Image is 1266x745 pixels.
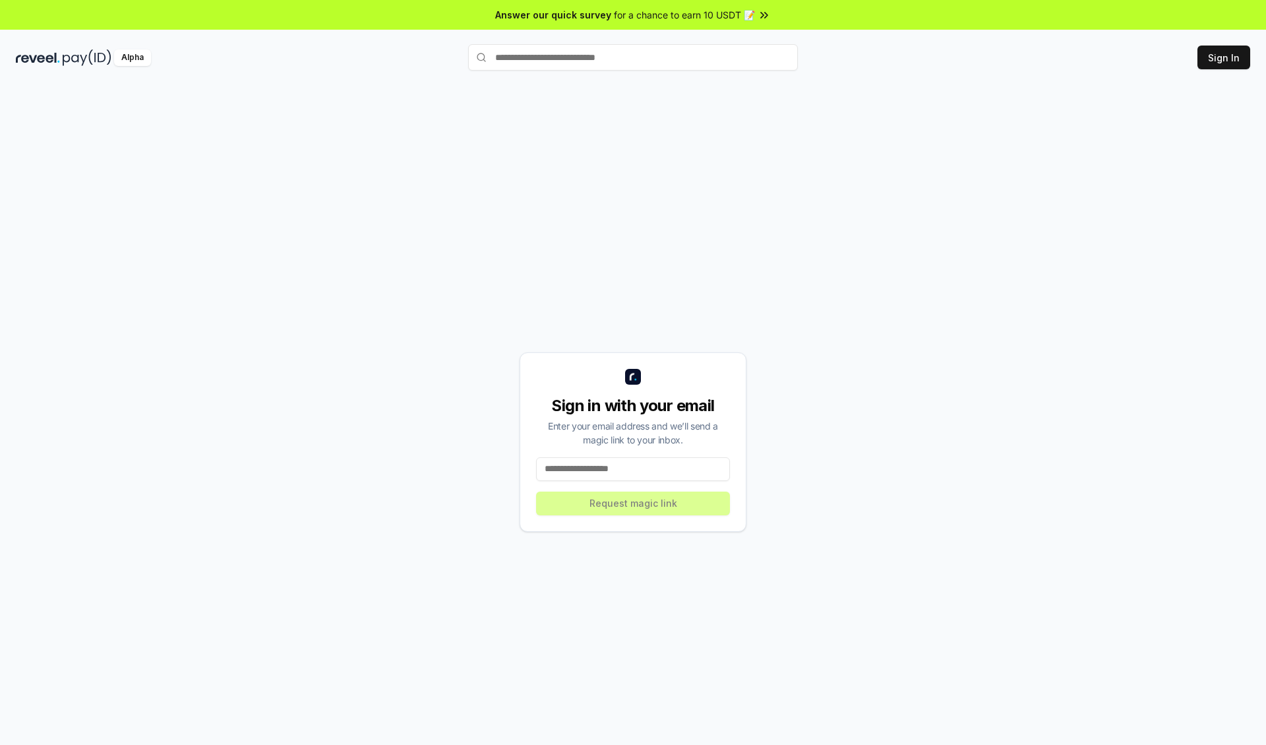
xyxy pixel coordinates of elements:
div: Enter your email address and we’ll send a magic link to your inbox. [536,419,730,447]
div: Sign in with your email [536,395,730,416]
span: Answer our quick survey [495,8,611,22]
span: for a chance to earn 10 USDT 📝 [614,8,755,22]
img: pay_id [63,49,111,66]
img: logo_small [625,369,641,385]
div: Alpha [114,49,151,66]
img: reveel_dark [16,49,60,66]
button: Sign In [1197,46,1250,69]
